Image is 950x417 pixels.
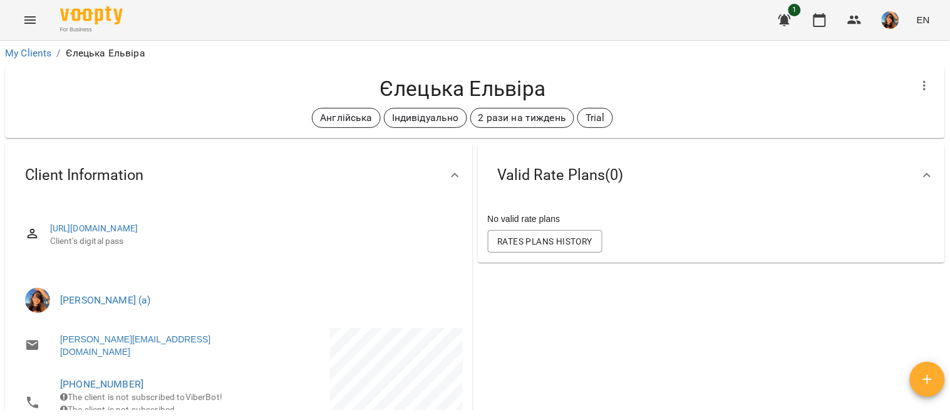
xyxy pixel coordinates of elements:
[384,108,467,128] div: Індивідуально
[5,47,51,59] a: My Clients
[320,110,372,125] p: Англійська
[577,108,613,128] div: Trial
[60,6,123,24] img: Voopty Logo
[60,392,222,402] span: The client is not subscribed to ViberBot!
[60,294,151,306] a: [PERSON_NAME] (а)
[60,26,123,34] span: For Business
[5,143,473,208] div: Client Information
[50,223,138,233] a: [URL][DOMAIN_NAME]
[912,8,935,31] button: EN
[488,230,602,253] button: Rates Plans History
[5,46,945,61] nav: breadcrumb
[60,333,226,358] a: [PERSON_NAME][EMAIL_ADDRESS][DOMAIN_NAME]
[25,288,50,313] img: Вербова Єлизавета Сергіївна (а)
[498,166,624,185] span: Valid Rate Plans ( 0 )
[882,11,899,29] img: a3cfe7ef423bcf5e9dc77126c78d7dbf.jpg
[485,210,938,228] div: No valid rate plans
[15,5,45,35] button: Menu
[56,46,60,61] li: /
[917,13,930,26] span: EN
[498,234,592,249] span: Rates Plans History
[478,110,567,125] p: 2 рази на тиждень
[312,108,380,128] div: Англійська
[66,46,145,61] p: Єлецька Ельвіра
[25,166,143,185] span: Client Information
[586,110,605,125] p: Trial
[788,4,801,16] span: 1
[392,110,459,125] p: Індивідуально
[478,143,946,208] div: Valid Rate Plans(0)
[50,235,453,248] span: Client's digital pass
[15,76,910,102] h4: Єлецька Ельвіра
[470,108,575,128] div: 2 рази на тиждень
[60,378,143,390] a: [PHONE_NUMBER]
